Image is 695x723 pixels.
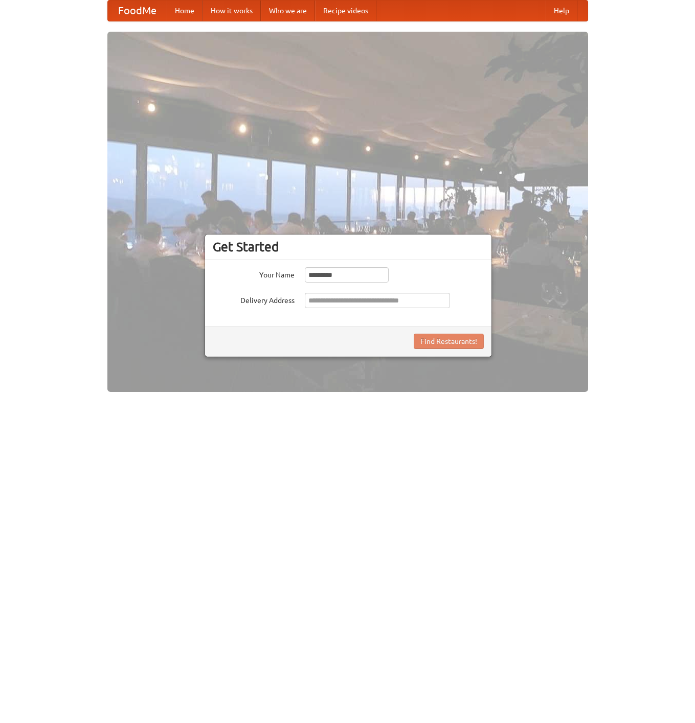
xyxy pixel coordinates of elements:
[213,293,295,306] label: Delivery Address
[213,267,295,280] label: Your Name
[167,1,203,21] a: Home
[414,334,484,349] button: Find Restaurants!
[203,1,261,21] a: How it works
[108,1,167,21] a: FoodMe
[315,1,376,21] a: Recipe videos
[546,1,577,21] a: Help
[261,1,315,21] a: Who we are
[213,239,484,254] h3: Get Started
